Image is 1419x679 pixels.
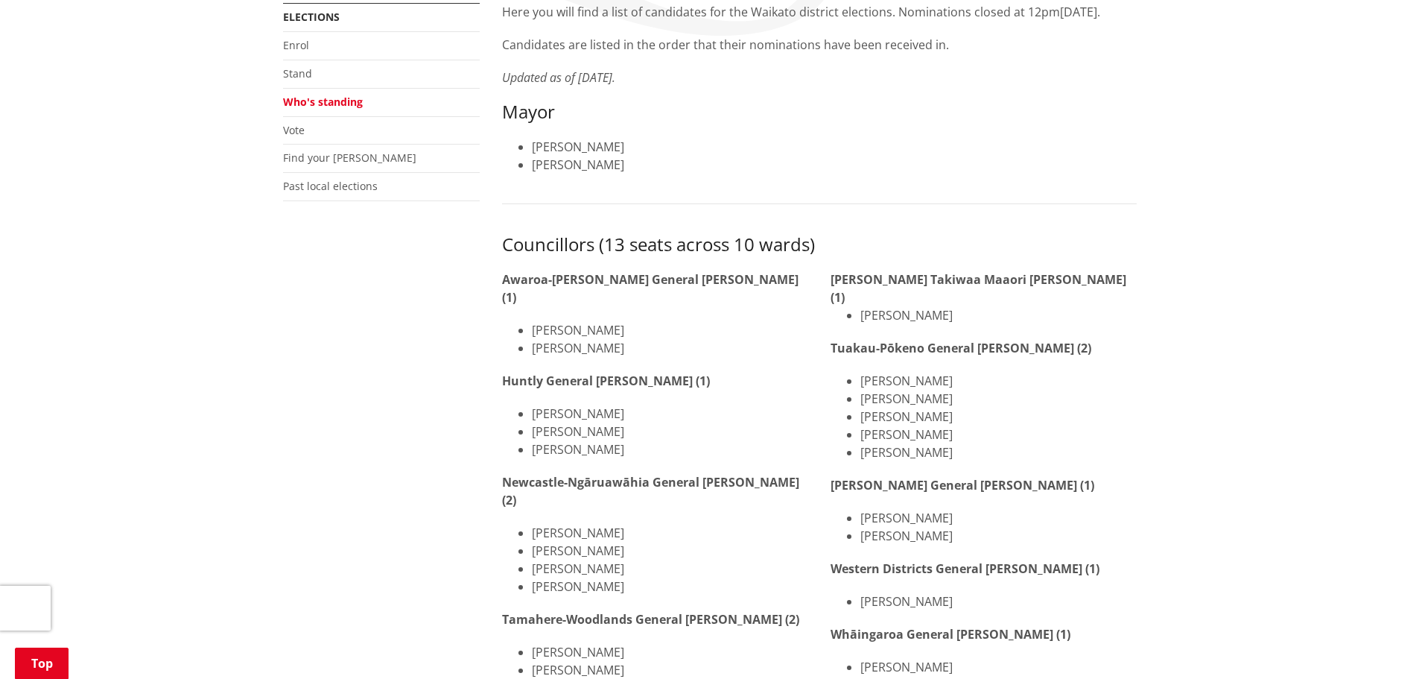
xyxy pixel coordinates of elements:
li: [PERSON_NAME] [532,524,808,542]
strong: [PERSON_NAME] General [PERSON_NAME] (1) [831,477,1094,493]
strong: Whāingaroa General [PERSON_NAME] (1) [831,626,1070,642]
li: [PERSON_NAME] [860,593,1137,610]
a: Find your [PERSON_NAME] [283,151,416,165]
li: [PERSON_NAME] [860,509,1137,527]
li: [PERSON_NAME] [860,426,1137,443]
p: Here you will find a list of candidates for the Waikato district elections. Nominations closed at... [502,3,1137,21]
a: Stand [283,66,312,80]
a: Who's standing [283,95,363,109]
p: Candidates are listed in the order that their nominations have been received in. [502,36,1137,54]
li: [PERSON_NAME] [532,542,808,560]
a: Past local elections [283,179,378,193]
li: [PERSON_NAME] [860,527,1137,545]
iframe: Messenger Launcher [1350,616,1404,670]
li: [PERSON_NAME] [532,156,1137,174]
li: [PERSON_NAME] [860,372,1137,390]
li: [PERSON_NAME] [532,423,808,440]
li: [PERSON_NAME] [860,306,1137,324]
li: [PERSON_NAME] [532,643,808,661]
li: [PERSON_NAME] [532,339,808,357]
li: [PERSON_NAME] [860,658,1137,676]
strong: Tuakau-Pōkeno General [PERSON_NAME] (2) [831,340,1091,356]
a: Elections [283,10,340,24]
h3: Councillors (13 seats across 10 wards) [502,234,1137,256]
strong: Western Districts General [PERSON_NAME] (1) [831,560,1099,577]
a: Enrol [283,38,309,52]
li: [PERSON_NAME] [860,443,1137,461]
li: [PERSON_NAME] [860,390,1137,408]
li: [PERSON_NAME] [532,405,808,423]
strong: [PERSON_NAME] Takiwaa Maaori [PERSON_NAME] (1) [831,271,1126,306]
em: Updated as of [DATE]. [502,69,615,86]
li: [PERSON_NAME] [532,138,1137,156]
strong: Huntly General [PERSON_NAME] (1) [502,373,710,389]
li: [PERSON_NAME] [532,321,808,339]
strong: Newcastle-Ngāruawāhia General [PERSON_NAME] (2) [502,474,799,508]
a: Vote [283,123,305,137]
a: Top [15,648,69,679]
h3: Mayor [502,101,1137,123]
li: [PERSON_NAME] [532,661,808,679]
li: [PERSON_NAME] [532,560,808,578]
strong: Tamahere-Woodlands General [PERSON_NAME] (2) [502,611,799,628]
strong: Awaroa-[PERSON_NAME] General [PERSON_NAME] (1) [502,271,799,306]
li: [PERSON_NAME] [532,440,808,458]
li: [PERSON_NAME] [532,578,808,596]
li: [PERSON_NAME] [860,408,1137,426]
